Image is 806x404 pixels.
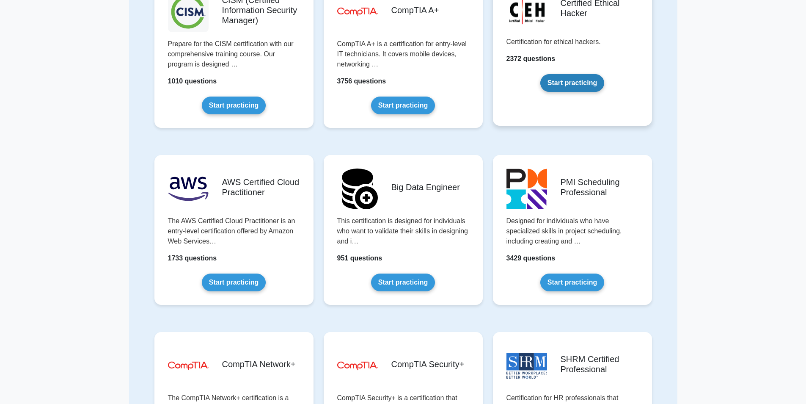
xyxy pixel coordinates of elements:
a: Start practicing [371,274,435,291]
a: Start practicing [540,74,604,92]
a: Start practicing [540,274,604,291]
a: Start practicing [202,274,266,291]
a: Start practicing [202,97,266,114]
a: Start practicing [371,97,435,114]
